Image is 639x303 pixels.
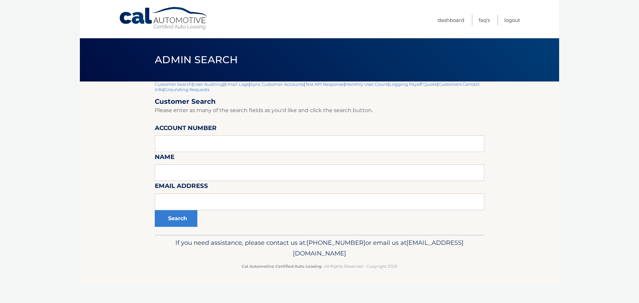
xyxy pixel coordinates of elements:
[155,106,484,115] p: Please enter as many of the search fields as you'd like and click the search button.
[438,15,464,26] a: Dashboard
[242,264,321,269] strong: Cal Automotive Certified Auto Leasing
[305,81,344,87] a: Test API Response
[307,239,365,246] span: [PHONE_NUMBER]
[193,81,223,87] a: User Auditing
[155,181,208,193] label: Email Address
[155,54,238,66] span: Admin Search
[119,7,209,30] a: Cal Automotive
[504,15,520,26] a: Logout
[155,81,484,235] div: | | | | | | | |
[225,81,249,87] a: Email Logs
[155,81,192,87] a: Customer Search
[159,263,480,270] p: - All Rights Reserved - Copyright 2025
[389,81,437,87] a: Logging Payoff Quote
[155,97,484,106] h2: Customer Search
[479,15,490,26] a: FAQ's
[159,237,480,259] p: If you need assistance, please contact us at: or email us at
[164,87,209,92] a: Grounding Requests
[155,81,480,92] a: Customers Contact Info
[155,123,217,135] label: Account Number
[155,152,174,164] label: Name
[345,81,388,87] a: Monthly User Count
[250,81,304,87] a: Sync Customer Accounts
[155,210,197,227] button: Search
